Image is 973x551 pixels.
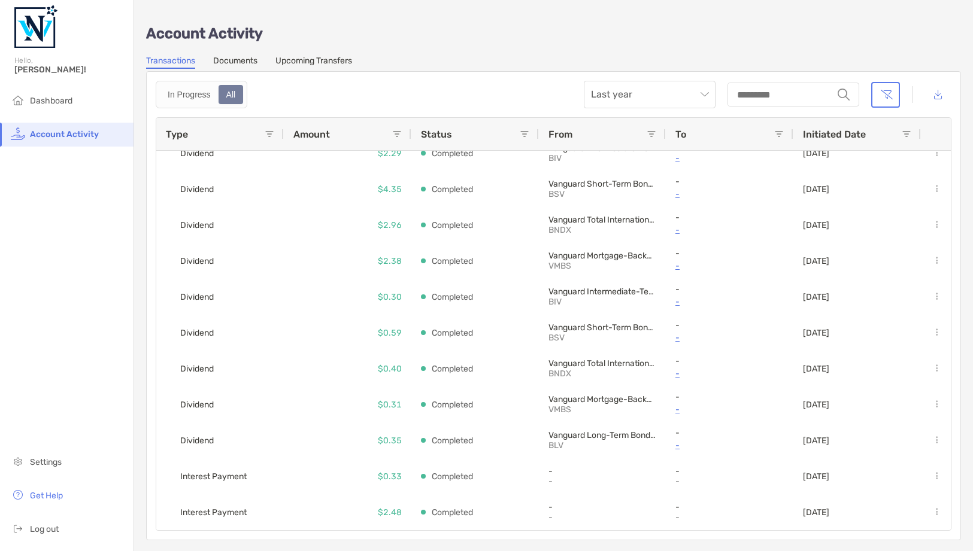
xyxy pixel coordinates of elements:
[432,146,473,161] p: Completed
[803,184,829,194] p: [DATE]
[213,56,257,69] a: Documents
[803,292,829,302] p: [DATE]
[548,215,656,225] p: Vanguard Total International Bond ETF
[30,129,99,139] span: Account Activity
[675,176,784,187] p: -
[432,290,473,305] p: Completed
[378,433,402,448] p: $0.35
[180,503,247,522] span: Interest Payment
[675,402,784,417] a: -
[30,457,62,467] span: Settings
[548,251,656,261] p: Vanguard Mortgage-Backed Securities ETF
[675,330,784,345] a: -
[803,507,829,517] p: [DATE]
[378,146,402,161] p: $2.29
[180,215,214,235] span: Dividend
[378,469,402,484] p: $0.33
[432,361,473,376] p: Completed
[30,96,72,106] span: Dashboard
[675,512,759,522] p: -
[548,394,656,404] p: Vanguard Mortgage-Backed Securities ETF
[548,476,632,486] p: -
[675,438,784,453] a: -
[548,430,656,440] p: Vanguard Long-Term Bond ETF
[156,81,247,108] div: segmented control
[548,189,632,199] p: BSV
[675,258,784,273] p: -
[421,129,452,140] span: Status
[803,364,829,374] p: [DATE]
[548,129,572,140] span: From
[30,491,63,501] span: Get Help
[180,323,214,343] span: Dividend
[180,251,214,271] span: Dividend
[675,151,784,166] a: -
[675,356,784,366] p: -
[378,182,402,197] p: $4.35
[548,297,632,307] p: BIV
[548,333,632,343] p: BSV
[166,129,188,140] span: Type
[432,218,473,233] p: Completed
[378,218,402,233] p: $2.96
[803,256,829,266] p: [DATE]
[180,431,214,450] span: Dividend
[591,81,708,108] span: Last year
[675,212,784,223] p: -
[548,225,632,235] p: BNDX
[378,361,402,376] p: $0.40
[548,404,632,415] p: VMBS
[432,397,473,412] p: Completed
[803,436,829,446] p: [DATE]
[675,366,784,381] p: -
[838,89,850,101] img: input icon
[432,182,473,197] p: Completed
[803,328,829,338] p: [DATE]
[548,512,632,522] p: -
[161,86,217,103] div: In Progress
[180,287,214,307] span: Dividend
[675,284,784,294] p: -
[548,261,632,271] p: VMBS
[675,392,784,402] p: -
[11,521,25,535] img: logout icon
[11,93,25,107] img: household icon
[220,86,243,103] div: All
[675,223,784,238] a: -
[432,505,473,520] p: Completed
[378,254,402,269] p: $2.38
[675,294,784,309] a: -
[14,65,126,75] span: [PERSON_NAME]!
[675,187,784,202] a: -
[548,322,656,333] p: Vanguard Short-Term Bond ETF
[675,428,784,438] p: -
[11,126,25,141] img: activity icon
[548,179,656,189] p: Vanguard Short-Term Bond ETF
[378,397,402,412] p: $0.31
[548,502,656,512] p: -
[378,505,402,520] p: $2.48
[675,476,759,486] p: -
[378,325,402,340] p: $0.59
[432,325,473,340] p: Completed
[548,153,632,163] p: BIV
[180,144,214,163] span: Dividend
[548,369,632,379] p: BNDX
[675,320,784,330] p: -
[803,129,866,140] span: Initiated Date
[803,400,829,410] p: [DATE]
[432,433,473,448] p: Completed
[675,466,784,476] p: -
[675,129,686,140] span: To
[180,179,214,199] span: Dividend
[180,395,214,415] span: Dividend
[180,359,214,379] span: Dividend
[146,26,961,41] p: Account Activity
[803,148,829,159] p: [DATE]
[871,82,900,108] button: Clear filters
[293,129,330,140] span: Amount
